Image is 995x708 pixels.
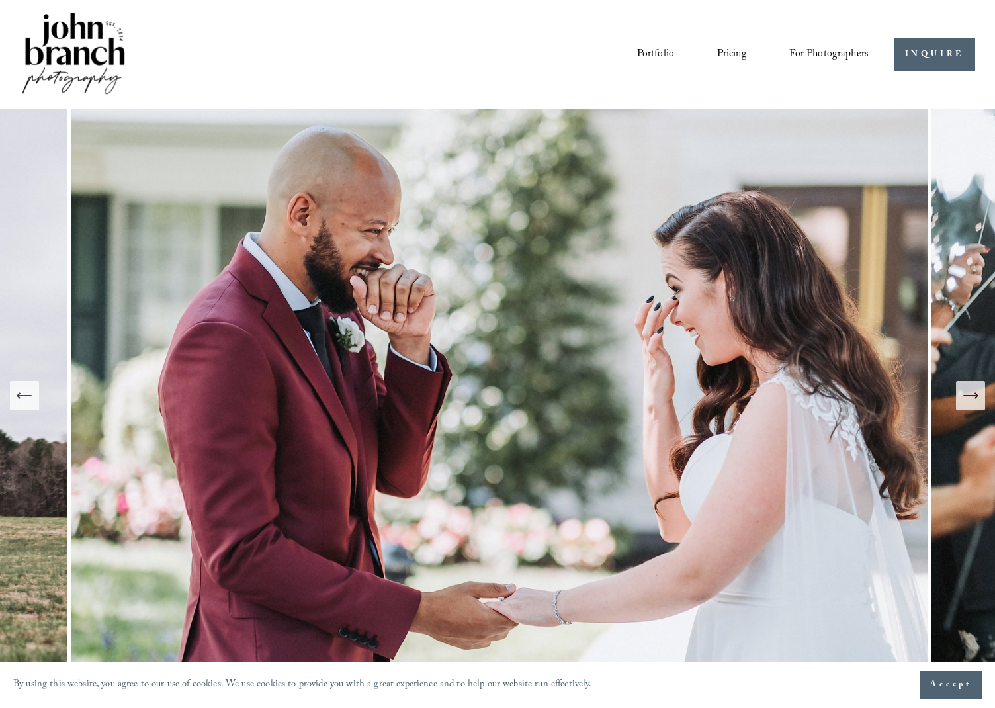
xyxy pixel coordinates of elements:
img: Intimate Raleigh Wedding Photography [71,109,931,683]
a: INQUIRE [894,38,975,71]
a: Pricing [717,43,747,66]
a: folder dropdown [789,43,869,66]
span: Accept [930,678,972,691]
a: Portfolio [637,43,674,66]
img: John Branch IV Photography [20,10,127,99]
button: Next Slide [956,381,985,410]
span: For Photographers [789,44,869,65]
p: By using this website, you agree to our use of cookies. We use cookies to provide you with a grea... [13,676,592,695]
button: Previous Slide [10,381,39,410]
button: Accept [920,671,982,699]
